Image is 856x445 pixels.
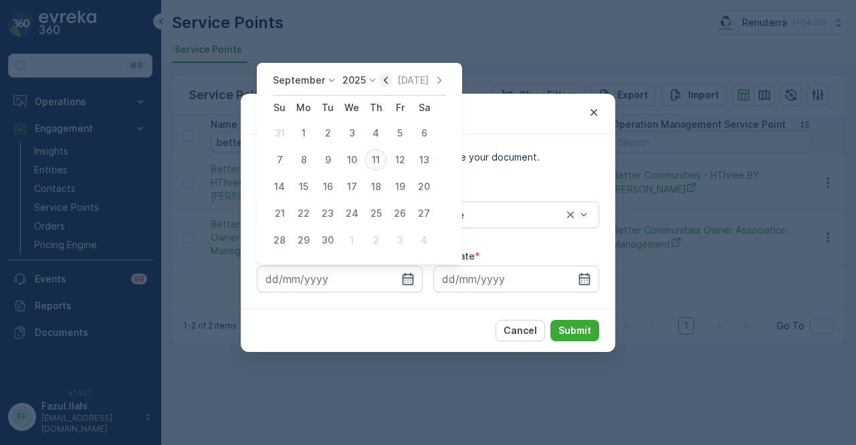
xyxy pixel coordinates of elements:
[413,203,435,224] div: 27
[342,74,366,87] p: 2025
[292,96,316,120] th: Monday
[388,96,412,120] th: Friday
[389,122,411,144] div: 5
[317,176,338,197] div: 16
[412,96,436,120] th: Saturday
[496,320,545,341] button: Cancel
[269,176,290,197] div: 14
[389,176,411,197] div: 19
[341,122,362,144] div: 3
[341,203,362,224] div: 24
[267,96,292,120] th: Sunday
[293,149,314,171] div: 8
[413,149,435,171] div: 13
[413,122,435,144] div: 6
[389,230,411,251] div: 3
[558,324,591,337] p: Submit
[273,74,325,87] p: September
[317,149,338,171] div: 9
[365,122,387,144] div: 4
[365,203,387,224] div: 25
[317,203,338,224] div: 23
[341,176,362,197] div: 17
[365,176,387,197] div: 18
[269,149,290,171] div: 7
[269,230,290,251] div: 28
[257,266,423,292] input: dd/mm/yyyy
[389,149,411,171] div: 12
[397,74,429,87] p: [DATE]
[341,230,362,251] div: 1
[433,266,599,292] input: dd/mm/yyyy
[269,122,290,144] div: 31
[365,149,387,171] div: 11
[341,149,362,171] div: 10
[550,320,599,341] button: Submit
[413,176,435,197] div: 20
[364,96,388,120] th: Thursday
[365,230,387,251] div: 2
[293,122,314,144] div: 1
[293,230,314,251] div: 29
[317,122,338,144] div: 2
[317,230,338,251] div: 30
[389,203,411,224] div: 26
[293,176,314,197] div: 15
[504,324,537,337] p: Cancel
[413,230,435,251] div: 4
[340,96,364,120] th: Wednesday
[269,203,290,224] div: 21
[316,96,340,120] th: Tuesday
[293,203,314,224] div: 22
